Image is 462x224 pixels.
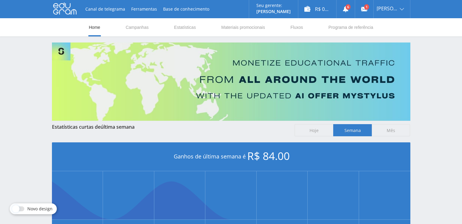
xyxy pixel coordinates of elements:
[256,9,291,14] p: [PERSON_NAME]
[101,124,135,130] span: última semana
[221,18,265,36] a: Materiais promocionais
[52,142,410,171] div: Ganhos de última semana é
[333,124,372,136] span: Semana
[256,3,291,8] p: Seu gerente:
[372,124,410,136] span: Mês
[125,18,149,36] a: Campanhas
[52,42,410,121] img: Banner
[88,18,101,36] a: Home
[377,6,398,11] span: [PERSON_NAME]
[295,124,333,136] span: Hoje
[328,18,374,36] a: Programa de referência
[173,18,197,36] a: Estatísticas
[27,206,53,211] span: Novo design
[290,18,303,36] a: Fluxos
[52,124,289,130] div: Estatísticas curtas de
[247,149,290,163] span: R$ 84.00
